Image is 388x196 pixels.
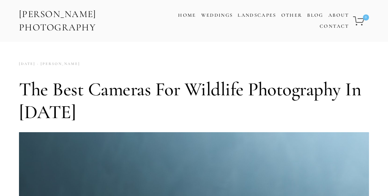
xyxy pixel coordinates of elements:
[19,78,369,123] h1: The Best Cameras for Wildlife Photography in [DATE]
[178,10,196,21] a: Home
[238,12,276,18] a: Landscapes
[328,10,349,21] a: About
[19,59,35,69] time: [DATE]
[18,6,163,36] a: [PERSON_NAME] Photography
[35,59,80,69] a: [PERSON_NAME]
[201,12,233,18] a: Weddings
[320,21,349,32] a: Contact
[307,10,323,21] a: Blog
[352,12,370,30] a: 0 items in cart
[281,12,303,18] a: Other
[363,14,369,21] span: 0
